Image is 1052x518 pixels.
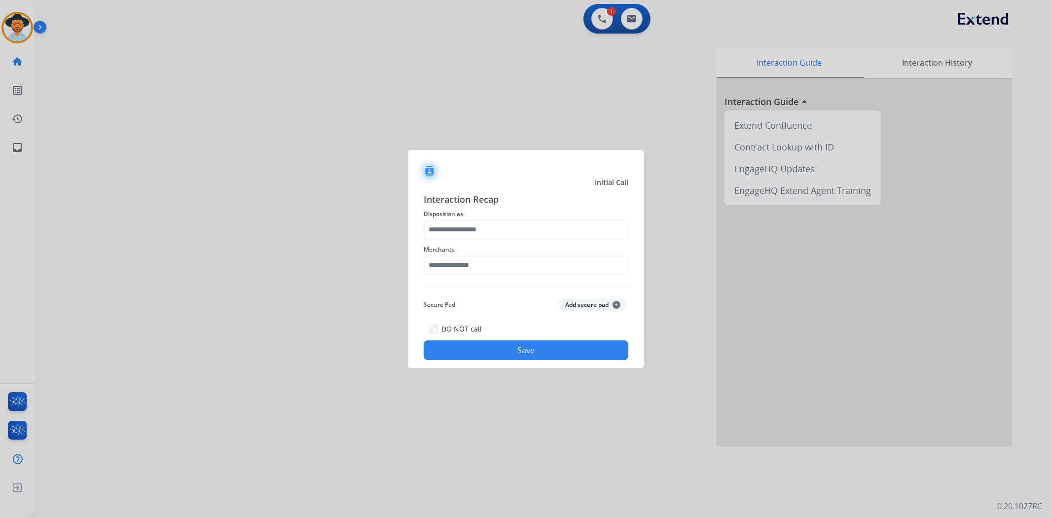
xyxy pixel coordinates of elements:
[441,324,482,334] label: DO NOT call
[424,208,628,220] span: Disposition as
[613,301,620,309] span: +
[424,340,628,360] button: Save
[418,159,441,183] img: contactIcon
[559,299,626,311] button: Add secure pad+
[595,178,628,187] span: Initial Call
[424,192,628,208] span: Interaction Recap
[424,299,455,311] span: Secure Pad
[424,244,628,256] span: Merchants
[997,500,1042,512] p: 0.20.1027RC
